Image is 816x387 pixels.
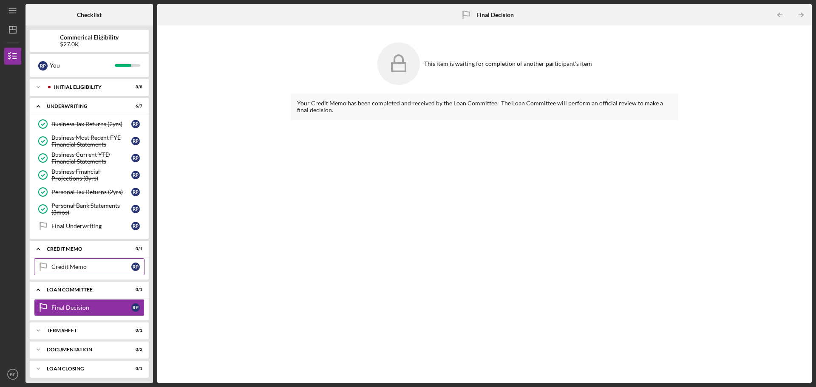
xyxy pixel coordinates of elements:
div: LOAN COMMITTEE [47,287,121,292]
div: 0 / 1 [127,366,142,371]
div: 6 / 7 [127,104,142,109]
div: R P [131,263,140,271]
div: 0 / 1 [127,287,142,292]
div: 0 / 1 [127,328,142,333]
div: R P [131,222,140,230]
div: Final Underwriting [51,223,131,229]
div: Business Tax Returns (2yrs) [51,121,131,127]
button: RP [4,366,21,383]
div: CREDIT MEMO [47,246,121,251]
div: R P [131,303,140,312]
div: Initial Eligibility [54,85,121,90]
div: TERM SHEET [47,328,121,333]
b: Checklist [77,11,102,18]
a: Business Current YTD Financial StatementsRP [34,150,144,167]
a: Final DecisionRP [34,299,144,316]
div: Personal Tax Returns (2yrs) [51,189,131,195]
div: R P [131,120,140,128]
a: Business Financial Projections (3yrs)RP [34,167,144,184]
a: Final UnderwritingRP [34,218,144,234]
div: Personal Bank Statements (3mos) [51,202,131,216]
div: 0 / 1 [127,246,142,251]
div: 0 / 2 [127,347,142,352]
div: Business Financial Projections (3yrs) [51,168,131,182]
div: 8 / 8 [127,85,142,90]
div: R P [131,205,140,213]
a: Personal Bank Statements (3mos)RP [34,201,144,218]
div: UNDERWRITING [47,104,121,109]
div: LOAN CLOSING [47,366,121,371]
div: R P [38,61,48,71]
div: DOCUMENTATION [47,347,121,352]
div: R P [131,137,140,145]
b: Final Decision [476,11,514,18]
div: R P [131,154,140,162]
div: $27.0K [60,41,119,48]
div: Credit Memo [51,263,131,270]
b: Commerical Eligibility [60,34,119,41]
a: Personal Tax Returns (2yrs)RP [34,184,144,201]
div: Business Current YTD Financial Statements [51,151,131,165]
div: R P [131,188,140,196]
text: RP [10,372,15,377]
a: Business Most Recent FYE Financial StatementsRP [34,133,144,150]
div: You [50,58,115,73]
div: Your Credit Memo has been completed and received by the Loan Committee. The Loan Committee will p... [297,100,672,113]
a: Business Tax Returns (2yrs)RP [34,116,144,133]
div: This item is waiting for completion of another participant's item [424,60,592,67]
div: R P [131,171,140,179]
div: Final Decision [51,304,131,311]
div: Business Most Recent FYE Financial Statements [51,134,131,148]
a: Credit MemoRP [34,258,144,275]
